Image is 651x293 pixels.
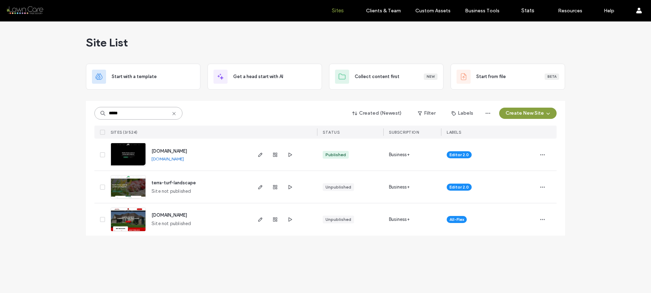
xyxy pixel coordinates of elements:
span: SUBSCRIPTION [389,130,419,135]
button: Labels [445,108,479,119]
span: Site not published [151,220,191,227]
label: Sites [332,7,344,14]
div: Collect content firstNew [329,64,444,90]
button: Create New Site [499,108,557,119]
div: Unpublished [325,184,351,190]
span: STATUS [323,130,340,135]
label: Custom Assets [415,8,451,14]
div: Beta [545,74,559,80]
label: Resources [558,8,582,14]
a: [DOMAIN_NAME] [151,148,187,154]
span: Help [16,5,31,11]
label: Stats [521,7,534,14]
span: All-Flex [449,216,464,223]
span: Business+ [389,151,410,158]
label: Help [604,8,614,14]
div: Get a head start with AI [207,64,322,90]
div: Start from fileBeta [451,64,565,90]
label: Business Tools [465,8,500,14]
span: Site List [86,36,128,50]
span: Editor 2.0 [449,184,469,190]
div: Unpublished [325,216,351,223]
span: Business+ [389,184,410,191]
span: Collect content first [355,73,399,80]
span: LABELS [447,130,461,135]
a: [DOMAIN_NAME] [151,156,184,161]
label: Clients & Team [366,8,401,14]
span: Business+ [389,216,410,223]
span: Start from file [476,73,506,80]
button: Filter [411,108,442,119]
span: Get a head start with AI [233,73,283,80]
div: Start with a template [86,64,200,90]
span: Site not published [151,188,191,195]
div: New [424,74,438,80]
div: Published [325,152,346,158]
span: SITES (3/524) [111,130,138,135]
span: Start with a template [112,73,157,80]
span: Editor 2.0 [449,152,469,158]
a: terra-turf-landscape [151,180,196,185]
button: Created (Newest) [346,108,408,119]
a: [DOMAIN_NAME] [151,212,187,218]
